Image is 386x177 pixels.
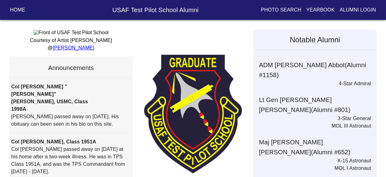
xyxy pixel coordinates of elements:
[259,137,376,157] h6: Maj [PERSON_NAME] [PERSON_NAME] (Alumni # 652 )
[11,63,131,73] h6: Announcements
[144,55,242,173] img: TPS Patch
[337,4,379,16] button: Alumni Login
[11,146,131,175] p: Col [PERSON_NAME] passed away on [DATE] at his home after a two-week illness. He was in TPS Class...
[254,165,371,172] p: MOL I Astronaut
[73,5,238,15] h6: USAF Test Pilot School Alumni
[258,4,304,16] button: Photo Search
[254,115,371,122] p: 3-Star General
[7,4,28,16] button: Home
[11,139,96,144] strong: Col [PERSON_NAME], Class 1951A
[259,95,376,115] h6: Lt Gen [PERSON_NAME] [PERSON_NAME] (Alumni # 801 )
[10,6,25,14] p: Home
[53,45,95,50] a: [PERSON_NAME]
[304,4,337,16] button: Yearbook
[11,113,131,128] p: [PERSON_NAME] passed away on [DATE]. His obituary can been seen in his bio on this site.
[254,122,371,130] p: MOL III Astronaut
[340,6,376,14] p: Alumni Login
[33,30,109,35] img: Front of USAF Test Pilot School
[254,80,371,87] p: 4-Star Admiral
[254,30,376,50] h5: Notable Alumni
[11,84,88,112] strong: Col [PERSON_NAME] "[PERSON_NAME]" [PERSON_NAME], USMC, Class 1998A
[306,6,335,14] p: Yearbook
[261,6,301,14] p: Photo Search
[10,37,132,52] p: Courtesy of Artist [PERSON_NAME] @
[259,60,376,80] h6: ADM [PERSON_NAME] Abbot (Alumni # 1158 )
[254,157,371,165] p: X-15 Astronaut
